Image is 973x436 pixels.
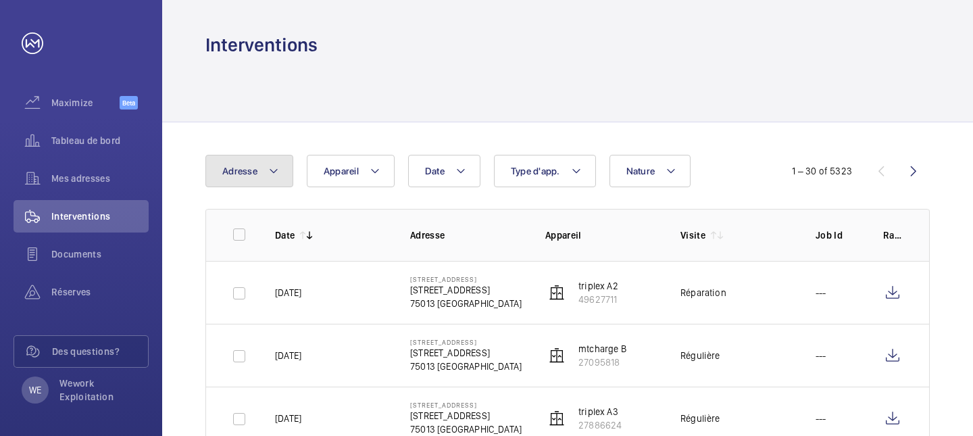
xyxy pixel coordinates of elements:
span: Appareil [324,166,359,176]
p: [DATE] [275,349,301,362]
p: [STREET_ADDRESS] [410,338,522,346]
p: --- [816,286,826,299]
p: Appareil [545,228,659,242]
span: Interventions [51,210,149,223]
p: Wework Exploitation [59,377,141,404]
p: --- [816,412,826,425]
p: [DATE] [275,286,301,299]
p: mtcharge B [578,342,626,356]
div: 1 – 30 of 5323 [792,164,852,178]
p: 27886624 [578,418,622,432]
button: Date [408,155,480,187]
button: Adresse [205,155,293,187]
p: [STREET_ADDRESS] [410,283,522,297]
div: Régulière [680,349,720,362]
span: Documents [51,247,149,261]
span: Tableau de bord [51,134,149,147]
div: Régulière [680,412,720,425]
p: --- [816,349,826,362]
p: Date [275,228,295,242]
p: 75013 [GEOGRAPHIC_DATA] [410,422,522,436]
p: 75013 [GEOGRAPHIC_DATA] [410,297,522,310]
img: elevator.svg [549,347,565,364]
p: Visite [680,228,705,242]
p: 49627711 [578,293,618,306]
p: triplex A3 [578,405,622,418]
p: Adresse [410,228,524,242]
p: 75013 [GEOGRAPHIC_DATA] [410,360,522,373]
p: 27095818 [578,356,626,369]
p: [STREET_ADDRESS] [410,401,522,409]
span: Adresse [222,166,257,176]
button: Appareil [307,155,395,187]
span: Beta [120,96,138,110]
button: Nature [609,155,691,187]
span: Date [425,166,445,176]
p: [STREET_ADDRESS] [410,346,522,360]
p: Rapport [883,228,902,242]
span: Des questions? [52,345,148,358]
span: Nature [626,166,655,176]
span: Maximize [51,96,120,110]
button: Type d'app. [494,155,596,187]
span: Mes adresses [51,172,149,185]
p: triplex A2 [578,279,618,293]
img: elevator.svg [549,410,565,427]
img: elevator.svg [549,285,565,301]
span: Réserves [51,285,149,299]
p: [STREET_ADDRESS] [410,409,522,422]
p: Job Id [816,228,862,242]
p: [DATE] [275,412,301,425]
h1: Interventions [205,32,318,57]
p: WE [29,383,41,397]
span: Type d'app. [511,166,560,176]
p: [STREET_ADDRESS] [410,275,522,283]
div: Réparation [680,286,726,299]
